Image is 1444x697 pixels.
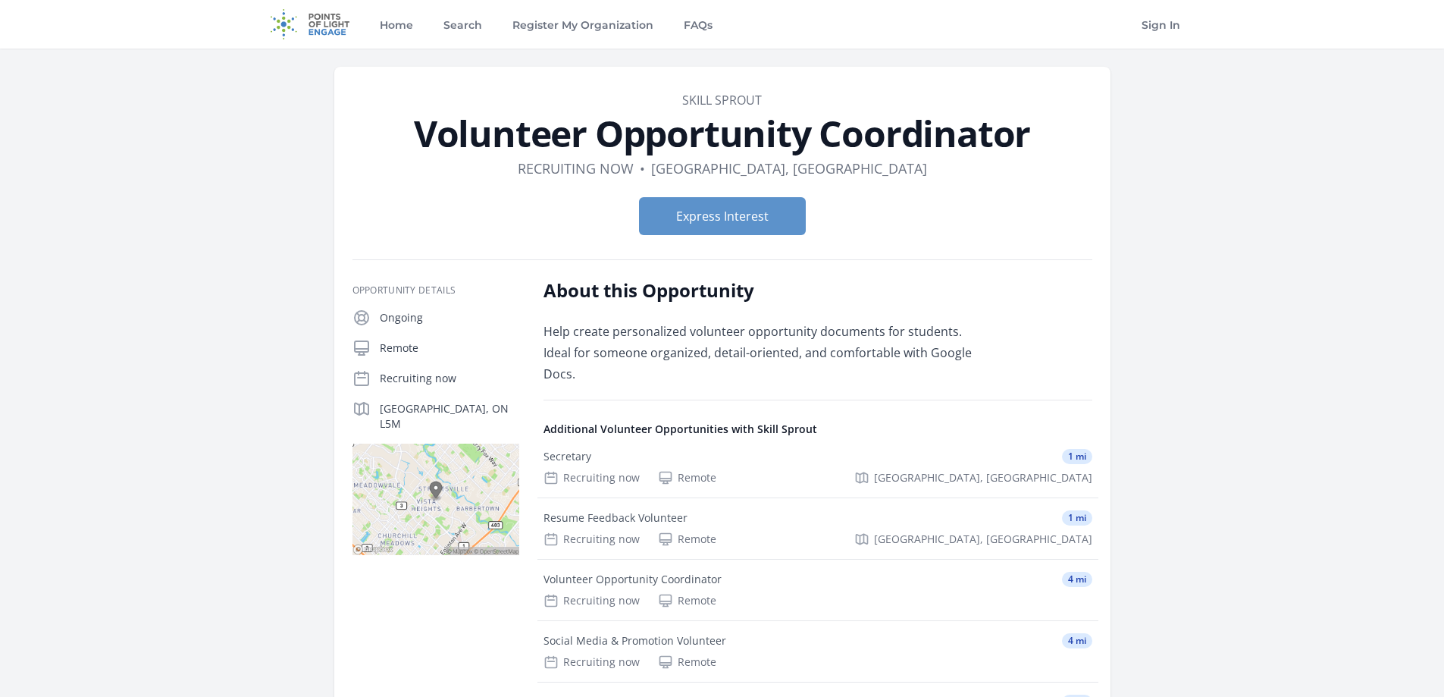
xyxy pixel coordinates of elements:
span: 1 mi [1062,510,1092,526]
div: Resume Feedback Volunteer [543,510,688,526]
div: Social Media & Promotion Volunteer [543,633,726,648]
a: Social Media & Promotion Volunteer 4 mi Recruiting now Remote [537,621,1098,682]
div: • [640,158,645,179]
div: Recruiting now [543,655,640,670]
div: Recruiting now [543,593,640,608]
span: 4 mi [1062,633,1092,648]
div: Remote [658,655,716,670]
p: Ongoing [380,310,519,325]
div: Remote [658,593,716,608]
img: Map [352,444,519,555]
p: Help create personalized volunteer opportunity documents for students. Ideal for someone organize... [543,321,987,385]
p: Remote [380,341,519,356]
h1: Volunteer Opportunity Coordinator [352,115,1092,152]
dd: [GEOGRAPHIC_DATA], [GEOGRAPHIC_DATA] [651,158,927,179]
div: Secretary [543,449,591,464]
span: [GEOGRAPHIC_DATA], [GEOGRAPHIC_DATA] [874,532,1092,547]
div: Recruiting now [543,532,640,547]
div: Recruiting now [543,470,640,485]
button: Express Interest [639,197,806,235]
div: Volunteer Opportunity Coordinator [543,572,722,587]
div: Remote [658,532,716,547]
span: [GEOGRAPHIC_DATA], [GEOGRAPHIC_DATA] [874,470,1092,485]
span: 1 mi [1062,449,1092,464]
a: Skill Sprout [682,92,762,108]
dd: Recruiting now [518,158,634,179]
p: [GEOGRAPHIC_DATA], ON L5M [380,401,519,432]
div: Remote [658,470,716,485]
a: Resume Feedback Volunteer 1 mi Recruiting now Remote [GEOGRAPHIC_DATA], [GEOGRAPHIC_DATA] [537,498,1098,559]
span: 4 mi [1062,572,1092,587]
h4: Additional Volunteer Opportunities with Skill Sprout [543,422,1092,437]
a: Secretary 1 mi Recruiting now Remote [GEOGRAPHIC_DATA], [GEOGRAPHIC_DATA] [537,437,1098,498]
h3: Opportunity Details [352,284,519,297]
p: Recruiting now [380,371,519,386]
h2: About this Opportunity [543,278,987,303]
a: Volunteer Opportunity Coordinator 4 mi Recruiting now Remote [537,560,1098,620]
